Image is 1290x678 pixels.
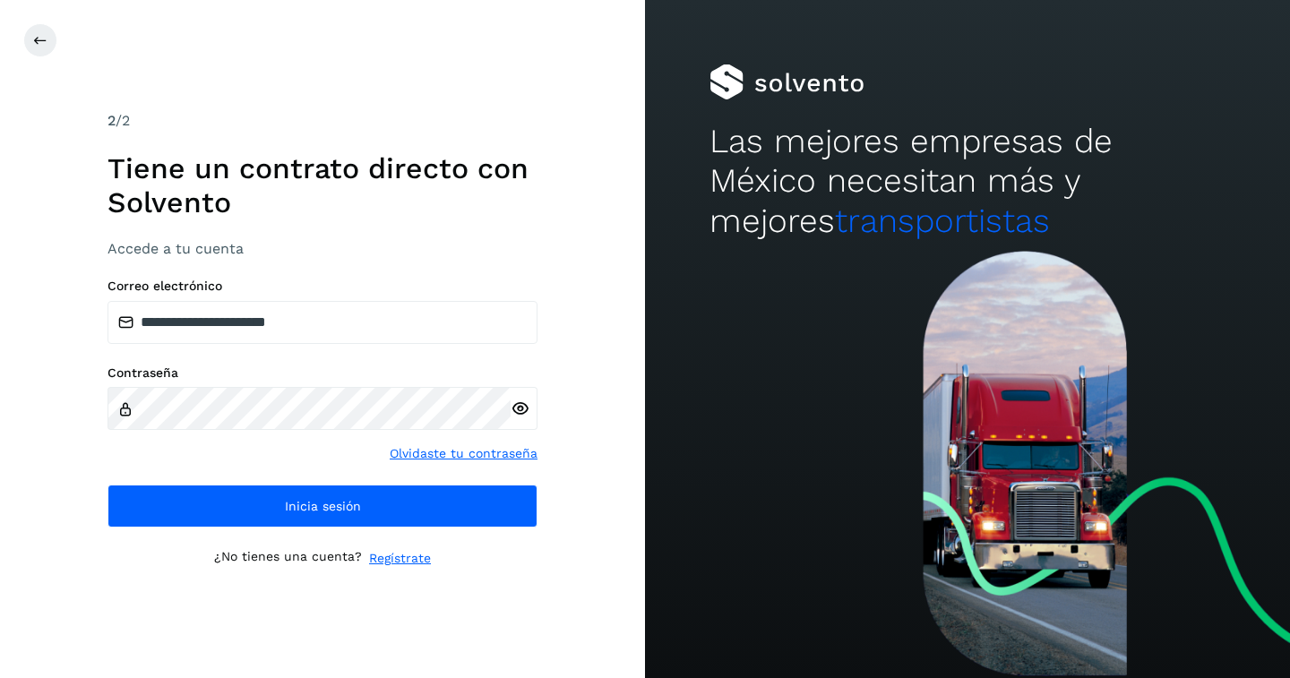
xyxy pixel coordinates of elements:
h3: Accede a tu cuenta [107,240,537,257]
h1: Tiene un contrato directo con Solvento [107,151,537,220]
label: Contraseña [107,365,537,381]
div: /2 [107,110,537,132]
a: Olvidaste tu contraseña [390,444,537,463]
a: Regístrate [369,549,431,568]
label: Correo electrónico [107,279,537,294]
p: ¿No tienes una cuenta? [214,549,362,568]
span: 2 [107,112,116,129]
span: Inicia sesión [285,500,361,512]
span: transportistas [835,202,1050,240]
button: Inicia sesión [107,485,537,528]
h2: Las mejores empresas de México necesitan más y mejores [709,122,1225,241]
